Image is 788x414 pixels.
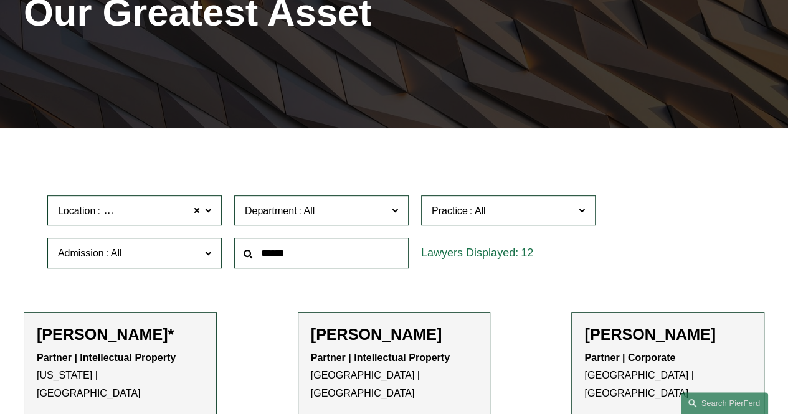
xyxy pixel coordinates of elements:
strong: Partner | Intellectual Property [311,352,450,363]
h2: [PERSON_NAME] [584,325,751,344]
span: Admission [58,248,104,258]
span: Practice [432,205,468,216]
a: Search this site [681,392,768,414]
span: Department [245,205,297,216]
h2: [PERSON_NAME]* [37,325,204,344]
p: [GEOGRAPHIC_DATA] | [GEOGRAPHIC_DATA] [584,349,751,403]
p: [GEOGRAPHIC_DATA] | [GEOGRAPHIC_DATA] [311,349,478,403]
strong: Partner | Corporate [584,352,675,363]
p: [US_STATE] | [GEOGRAPHIC_DATA] [37,349,204,403]
h2: [PERSON_NAME] [311,325,478,344]
span: Location [58,205,96,216]
strong: Partner | Intellectual Property [37,352,176,363]
span: [GEOGRAPHIC_DATA] [102,203,206,219]
span: 12 [521,247,533,259]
